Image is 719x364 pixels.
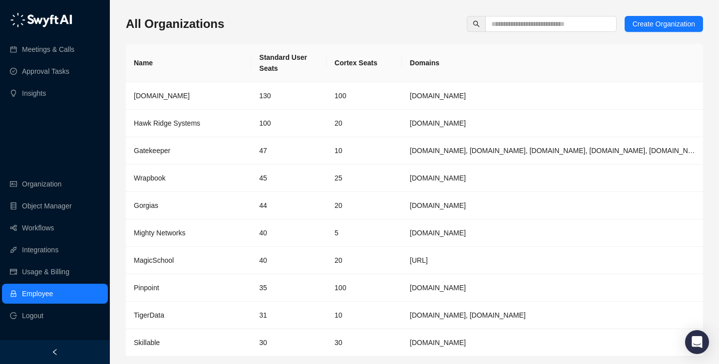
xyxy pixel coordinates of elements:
[327,44,402,82] th: Cortex Seats
[327,82,402,110] td: 100
[402,192,703,219] td: gorgias.com
[685,330,709,354] div: Open Intercom Messenger
[327,192,402,219] td: 20
[126,16,224,32] h3: All Organizations
[251,192,327,219] td: 44
[327,110,402,137] td: 20
[22,39,74,59] a: Meetings & Calls
[251,44,327,82] th: Standard User Seats
[134,229,185,237] span: Mighty Networks
[22,196,72,216] a: Object Manager
[251,274,327,302] td: 35
[134,339,160,347] span: Skillable
[327,274,402,302] td: 100
[22,284,53,304] a: Employee
[251,165,327,192] td: 45
[134,92,190,100] span: [DOMAIN_NAME]
[402,274,703,302] td: pinpointhq.com
[402,165,703,192] td: wrapbook.com
[22,174,61,194] a: Organization
[22,306,43,326] span: Logout
[251,110,327,137] td: 100
[251,302,327,329] td: 31
[22,83,46,103] a: Insights
[22,218,54,238] a: Workflows
[251,329,327,357] td: 30
[402,110,703,137] td: hawkridgesys.com
[473,20,480,27] span: search
[251,247,327,274] td: 40
[134,284,159,292] span: Pinpoint
[402,302,703,329] td: timescale.com, tigerdata.com
[134,201,158,209] span: Gorgias
[251,219,327,247] td: 40
[251,137,327,165] td: 47
[126,44,251,82] th: Name
[402,82,703,110] td: synthesia.io
[402,247,703,274] td: magicschool.ai
[327,329,402,357] td: 30
[10,12,72,27] img: logo-05li4sbe.png
[22,61,69,81] a: Approval Tasks
[251,82,327,110] td: 130
[402,137,703,165] td: gatekeeperhq.com, gatekeeperhq.io, gatekeeper.io, gatekeepervclm.com, gatekeeperhq.co, trygatekee...
[134,256,174,264] span: MagicSchool
[134,311,164,319] span: TigerData
[327,137,402,165] td: 10
[134,119,200,127] span: Hawk Ridge Systems
[402,219,703,247] td: mightynetworks.com
[633,18,695,29] span: Create Organization
[625,16,703,32] button: Create Organization
[327,302,402,329] td: 10
[51,349,58,356] span: left
[327,247,402,274] td: 20
[327,219,402,247] td: 5
[10,312,17,319] span: logout
[134,147,170,155] span: Gatekeeper
[327,165,402,192] td: 25
[22,240,58,260] a: Integrations
[402,329,703,357] td: skillable.com
[22,262,69,282] a: Usage & Billing
[134,174,166,182] span: Wrapbook
[402,44,703,82] th: Domains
